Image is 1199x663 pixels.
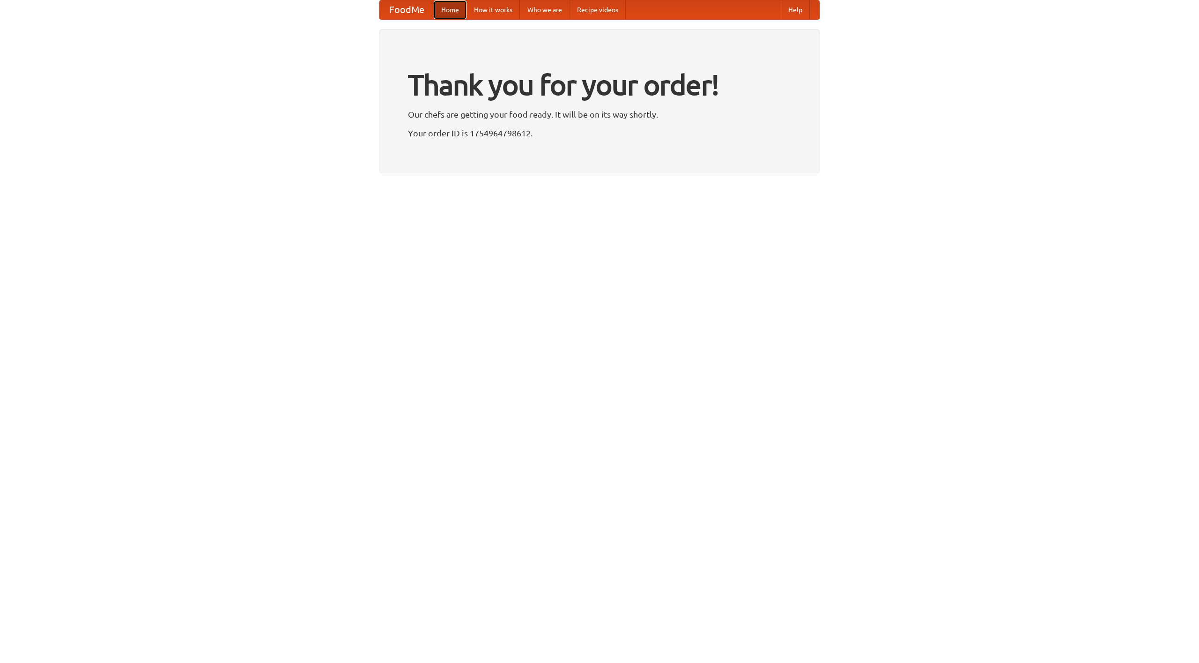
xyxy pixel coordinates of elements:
[408,62,791,107] h1: Thank you for your order!
[466,0,520,19] a: How it works
[781,0,810,19] a: Help
[380,0,434,19] a: FoodMe
[520,0,570,19] a: Who we are
[434,0,466,19] a: Home
[570,0,626,19] a: Recipe videos
[408,126,791,140] p: Your order ID is 1754964798612.
[408,107,791,121] p: Our chefs are getting your food ready. It will be on its way shortly.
